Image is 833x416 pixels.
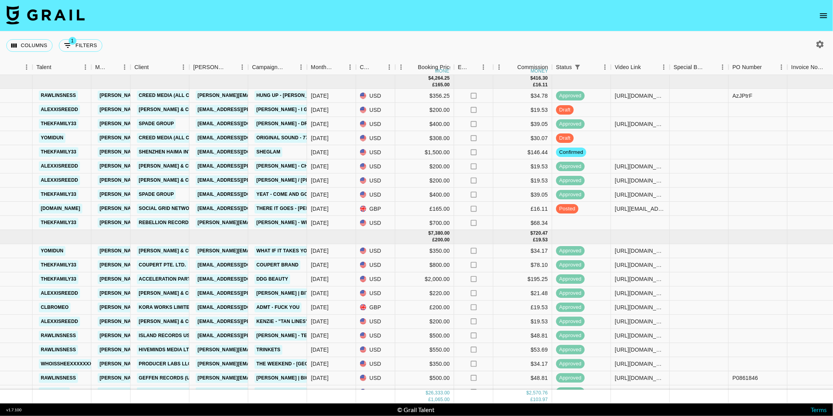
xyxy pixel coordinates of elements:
span: approved [556,247,585,255]
a: [PERSON_NAME][EMAIL_ADDRESS][DOMAIN_NAME] [98,190,226,199]
div: Sep '25 [311,92,329,100]
a: [PERSON_NAME][EMAIL_ADDRESS][DOMAIN_NAME] [98,260,226,270]
div: USD [356,188,395,202]
div: PO Number [733,60,762,75]
div: https://www.tiktok.com/@carolineloves.you/video/7548839468300766466?is_from_webapp=1&sender_devic... [615,205,666,213]
a: [PERSON_NAME][EMAIL_ADDRESS][PERSON_NAME][DOMAIN_NAME] [196,373,364,383]
button: Show filters [59,39,102,52]
div: Aug '25 [311,289,329,297]
div: USD [356,216,395,230]
span: approved [556,360,585,368]
a: rawlinsness [39,331,78,341]
a: [PERSON_NAME][EMAIL_ADDRESS][DOMAIN_NAME] [98,147,226,157]
a: [EMAIL_ADDRESS][DOMAIN_NAME] [196,260,284,270]
a: thekfamily33 [39,218,78,228]
span: approved [556,92,585,100]
div: Aug '25 [311,275,329,283]
a: [PERSON_NAME][EMAIL_ADDRESS][DOMAIN_NAME] [98,317,226,327]
button: Sort [373,62,384,73]
a: [EMAIL_ADDRESS][DOMAIN_NAME] [196,147,284,157]
div: https://www.tiktok.com/@alexxisreedd/video/7548205214969498902?is_from_webapp=1&sender_device=pc&... [615,162,666,170]
div: Manager [95,60,108,75]
div: USD [356,315,395,329]
span: 1 [69,37,76,45]
a: alexxisreedd [39,175,80,185]
a: [PERSON_NAME][EMAIL_ADDRESS][DOMAIN_NAME] [98,161,226,171]
div: £19.53 [493,301,552,315]
span: approved [556,191,585,199]
div: Sep '25 [311,162,329,170]
div: £ [433,82,435,88]
a: [PERSON_NAME][EMAIL_ADDRESS][DOMAIN_NAME] [98,303,226,312]
a: [EMAIL_ADDRESS][PERSON_NAME][DOMAIN_NAME] [196,317,324,327]
div: USD [356,244,395,258]
div: $19.53 [493,173,552,188]
button: Sort [149,62,160,73]
a: [EMAIL_ADDRESS][PERSON_NAME][DOMAIN_NAME] [196,105,324,115]
div: $200.00 [395,173,454,188]
div: Commission [517,60,548,75]
a: [PERSON_NAME][EMAIL_ADDRESS][DOMAIN_NAME] [98,331,226,341]
a: [PERSON_NAME] | Big Money [255,373,330,383]
a: [PERSON_NAME] - Changed Things [255,161,347,171]
button: Show filters [572,62,583,73]
a: [PERSON_NAME][EMAIL_ADDRESS][DOMAIN_NAME] [98,345,226,355]
a: alexxisreedd [39,105,80,115]
a: [PERSON_NAME][EMAIL_ADDRESS][PERSON_NAME][DOMAIN_NAME] [196,246,364,256]
div: Talent [36,60,51,75]
div: $19.53 [493,315,552,329]
button: Menu [178,61,189,73]
div: USD [356,159,395,173]
a: [PERSON_NAME] & Co LLC [137,317,205,327]
div: $146.44 [493,145,552,159]
div: $195.25 [493,272,552,286]
span: approved [556,261,585,269]
div: Campaign (Type) [248,60,307,75]
div: 4,264.25 [431,75,450,82]
button: Sort [762,62,773,73]
a: Shenzhen Haima International Media Co., Ltd [137,147,262,157]
button: Sort [51,62,62,73]
div: $356.25 [395,89,454,103]
div: $550.00 [395,343,454,357]
a: [PERSON_NAME][EMAIL_ADDRESS][DOMAIN_NAME] [98,175,226,185]
a: SHEGLAM [255,147,282,157]
div: https://www.tiktok.com/@thekfamily33/video/7535210291500420383?is_from_webapp=1&sender_device=pc&... [615,261,666,269]
a: kenzie - "tan lines" [255,317,310,327]
button: Sort [407,62,418,73]
a: ADMT - Fuck You [255,303,302,312]
button: open drawer [816,8,831,24]
div: £ [533,237,536,243]
a: COUPERT PTE. LTD. [137,260,188,270]
button: Menu [236,61,248,73]
a: [EMAIL_ADDRESS][DOMAIN_NAME] [196,204,284,213]
button: Menu [21,61,33,73]
a: [PERSON_NAME][EMAIL_ADDRESS][DOMAIN_NAME] [98,288,226,298]
a: [EMAIL_ADDRESS][PERSON_NAME][DOMAIN_NAME] [196,288,324,298]
a: [PERSON_NAME] & Co LLC [137,105,205,115]
div: Currency [360,60,373,75]
a: [PERSON_NAME] & Co LLC [137,246,205,256]
div: Video Link [611,60,670,75]
a: [EMAIL_ADDRESS][DOMAIN_NAME] [196,303,284,312]
img: Grail Talent [6,5,85,24]
div: $78.10 [493,258,552,272]
a: [PERSON_NAME][EMAIL_ADDRESS][DOMAIN_NAME] [98,218,226,228]
button: Menu [658,61,670,73]
div: Client [135,60,149,75]
div: https://www.tiktok.com/@whoissheexxxxxxx/video/7544329553452240150?is_from_webapp=1&sender_device... [615,360,666,368]
div: 416.30 [533,75,548,82]
a: [PERSON_NAME] & Co LLC [137,175,205,185]
a: [EMAIL_ADDRESS][PERSON_NAME][DOMAIN_NAME] [196,175,324,185]
button: Sort [108,62,119,73]
a: [PERSON_NAME][EMAIL_ADDRESS][DOMAIN_NAME] [196,91,324,100]
div: $48.81 [493,329,552,343]
div: $21.48 [493,286,552,301]
a: [PERSON_NAME][EMAIL_ADDRESS][DOMAIN_NAME] [98,119,226,129]
div: Special Booking Type [670,60,729,75]
div: Sep '25 [311,191,329,199]
div: Aug '25 [311,247,329,255]
div: Manager [91,60,131,75]
span: approved [556,276,585,283]
div: 200.00 [435,237,450,243]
